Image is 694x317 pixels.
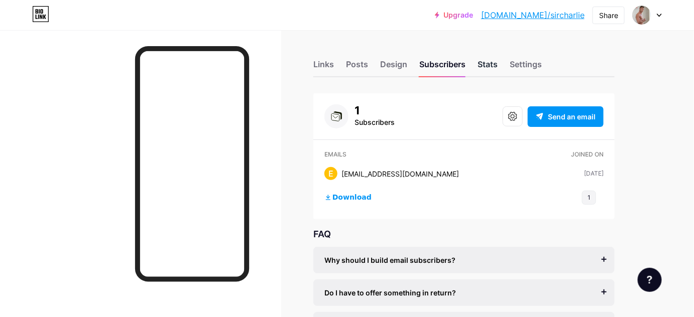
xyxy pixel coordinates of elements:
div: Stats [478,58,498,76]
img: tab_keywords_by_traffic_grey.svg [100,58,108,66]
div: v 4.0.25 [28,16,49,24]
a: Upgrade [435,11,473,19]
div: Share [599,10,618,21]
div: FAQ [313,227,615,241]
div: Domain Overview [38,59,90,66]
div: Settings [510,58,542,76]
img: logo_orange.svg [16,16,24,24]
div: E [324,167,337,180]
span: Download [332,193,372,202]
div: Links [313,58,334,76]
div: Design [380,58,407,76]
div: Subscribers [355,116,395,128]
img: website_grey.svg [16,26,24,34]
div: Subscribers [419,58,466,76]
div: [DATE] [584,169,604,178]
span: Why should I build email subscribers? [324,255,455,265]
span: Send an email [548,111,596,122]
div: Domain: [DOMAIN_NAME] [26,26,110,34]
img: sircharlie [632,6,651,25]
button: 1 [582,191,596,205]
img: tab_domain_overview_orange.svg [27,58,35,66]
div: [EMAIL_ADDRESS][DOMAIN_NAME] [341,169,459,179]
div: Keywords by Traffic [111,59,169,66]
div: Joined on [571,150,604,159]
a: [DOMAIN_NAME]/sircharlie [481,9,585,21]
div: Emails [324,150,548,159]
div: 1 [355,104,395,116]
span: Do I have to offer something in return? [324,287,456,298]
div: Posts [346,58,368,76]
